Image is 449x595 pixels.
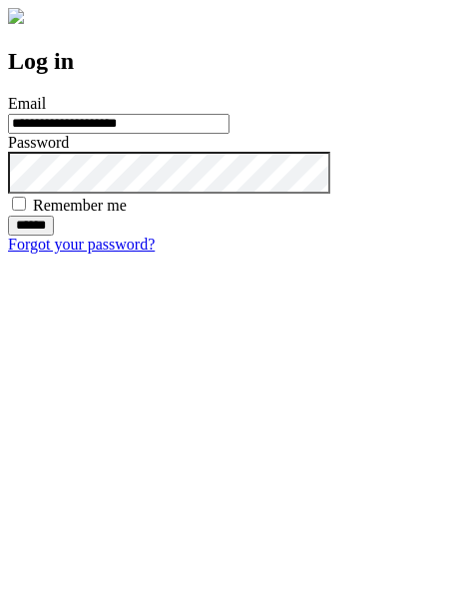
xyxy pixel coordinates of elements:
label: Email [8,95,46,112]
a: Forgot your password? [8,236,155,253]
label: Remember me [33,197,127,214]
img: logo-4e3dc11c47720685a147b03b5a06dd966a58ff35d612b21f08c02c0306f2b779.png [8,8,24,24]
h2: Log in [8,48,441,75]
label: Password [8,134,69,151]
